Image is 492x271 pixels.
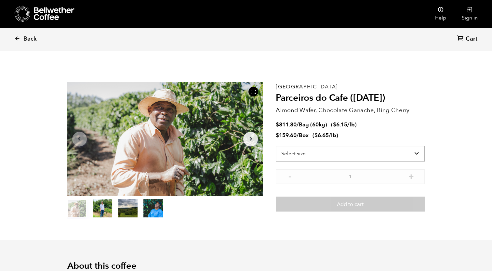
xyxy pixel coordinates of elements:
button: - [286,173,294,179]
span: $ [276,121,279,128]
span: ( ) [312,132,338,139]
span: /lb [347,121,355,128]
p: Almond Wafer, Chocolate Ganache, Bing Cherry [276,106,425,115]
bdi: 811.80 [276,121,297,128]
span: Bag (60kg) [299,121,327,128]
span: Back [23,35,37,43]
span: $ [314,132,318,139]
bdi: 159.60 [276,132,297,139]
span: $ [276,132,279,139]
span: $ [333,121,336,128]
a: Cart [457,35,479,44]
button: + [407,173,415,179]
span: Cart [466,35,477,43]
h2: Parceiros do Cafe ([DATE]) [276,93,425,104]
button: Add to cart [276,197,425,212]
span: / [297,121,299,128]
bdi: 6.15 [333,121,347,128]
span: / [297,132,299,139]
span: Box [299,132,309,139]
bdi: 6.65 [314,132,329,139]
span: /lb [329,132,336,139]
span: ( ) [331,121,357,128]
